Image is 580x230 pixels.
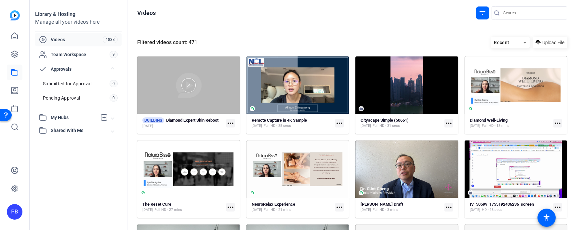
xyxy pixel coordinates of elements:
[543,214,550,222] mat-icon: accessibility
[252,118,333,128] a: Remote Capture in 4K Sample[DATE]Full HD - 38 secs
[361,207,371,212] span: [DATE]
[51,66,111,73] span: Approvals
[43,80,92,87] span: Submitted for Approval
[252,207,262,212] span: [DATE]
[252,118,307,123] strong: Remote Capture in 4K Sample
[482,123,509,128] span: Full HD - 13 mins
[361,123,371,128] span: [DATE]
[51,51,110,58] span: Team Workspace
[142,202,224,212] a: The Reset Cure[DATE]Full HD - 27 mins
[361,202,442,212] a: [PERSON_NAME] Draft[DATE]Full HD - 3 mins
[494,40,509,45] span: Recent
[35,124,122,137] mat-expansion-panel-header: Shared With Me
[35,10,122,18] div: Library & Hosting
[226,203,235,212] mat-icon: more_horiz
[264,207,291,212] span: Full HD - 21 mins
[110,94,118,102] span: 0
[542,39,564,46] span: Upload File
[103,36,118,43] span: 1838
[470,118,551,128] a: Diamond Well-Living[DATE]Full HD - 13 mins
[142,202,171,207] strong: The Reset Cure
[137,39,197,46] div: Filtered videos count: 471
[142,124,153,129] span: [DATE]
[35,18,122,26] div: Manage all your videos here
[503,9,562,17] input: Search
[142,117,224,129] a: BUILDINGDiamond Expert Skin Reboot[DATE]
[166,118,218,123] strong: Diamond Expert Skin Reboot
[252,202,333,212] a: NeuroRelax Experience[DATE]Full HD - 21 mins
[51,127,111,134] span: Shared With Me
[51,114,97,121] span: My Hubs
[154,207,182,212] span: Full HD - 27 mins
[51,36,103,43] span: Videos
[10,10,20,20] img: blue-gradient.svg
[470,118,507,123] strong: Diamond Well-Living
[35,111,122,124] mat-expansion-panel-header: My Hubs
[444,203,453,212] mat-icon: more_horiz
[35,76,122,111] div: Approvals
[142,117,164,123] span: BUILDING
[553,203,562,212] mat-icon: more_horiz
[479,9,486,17] mat-icon: filter_list
[142,207,153,212] span: [DATE]
[470,202,551,212] a: IV_50599_1755192436236_screen[DATE]HD - 18 secs
[470,207,480,212] span: [DATE]
[7,204,22,220] div: PB
[39,91,122,104] a: Pending Approval0
[482,207,502,212] span: HD - 18 secs
[533,37,567,48] button: Upload File
[252,123,262,128] span: [DATE]
[110,80,118,87] span: 0
[373,123,400,128] span: Full HD - 31 secs
[470,202,534,207] strong: IV_50599_1755192436236_screen
[470,123,480,128] span: [DATE]
[361,118,409,123] strong: Cityscape Simple (50661)
[335,119,344,127] mat-icon: more_horiz
[43,95,80,101] span: Pending Approval
[39,77,122,90] a: Submitted for Approval0
[335,203,344,212] mat-icon: more_horiz
[361,118,442,128] a: Cityscape Simple (50661)[DATE]Full HD - 31 secs
[110,51,118,58] span: 9
[137,9,156,17] h1: Videos
[264,123,291,128] span: Full HD - 38 secs
[444,119,453,127] mat-icon: more_horiz
[373,207,398,212] span: Full HD - 3 mins
[252,202,295,207] strong: NeuroRelax Experience
[35,63,122,76] mat-expansion-panel-header: Approvals
[226,119,235,127] mat-icon: more_horiz
[361,202,403,207] strong: [PERSON_NAME] Draft
[553,119,562,127] mat-icon: more_horiz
